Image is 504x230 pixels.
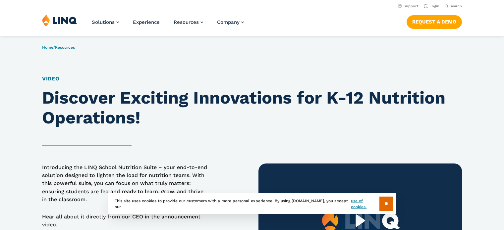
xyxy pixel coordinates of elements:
[92,19,115,25] span: Solutions
[445,4,462,9] button: Open Search Bar
[398,4,419,8] a: Support
[42,45,75,50] span: /
[55,45,75,50] a: Resources
[42,163,210,204] p: Introducing the LINQ School Nutrition Suite – your end-to-end solution designed to lighten the lo...
[174,19,199,25] span: Resources
[450,4,462,8] span: Search
[42,75,60,82] a: Video
[217,19,244,25] a: Company
[42,14,77,26] img: LINQ | K‑12 Software
[407,14,462,28] nav: Button Navigation
[42,45,53,50] a: Home
[133,19,160,25] a: Experience
[424,4,439,8] a: Login
[351,198,379,210] a: use of cookies.
[42,88,462,128] h1: Discover Exciting Innovations for K-12 Nutrition Operations!
[92,14,244,36] nav: Primary Navigation
[92,19,119,25] a: Solutions
[174,19,203,25] a: Resources
[407,15,462,28] a: Request a Demo
[108,193,396,214] div: This site uses cookies to provide our customers with a more personal experience. By using [DOMAIN...
[217,19,240,25] span: Company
